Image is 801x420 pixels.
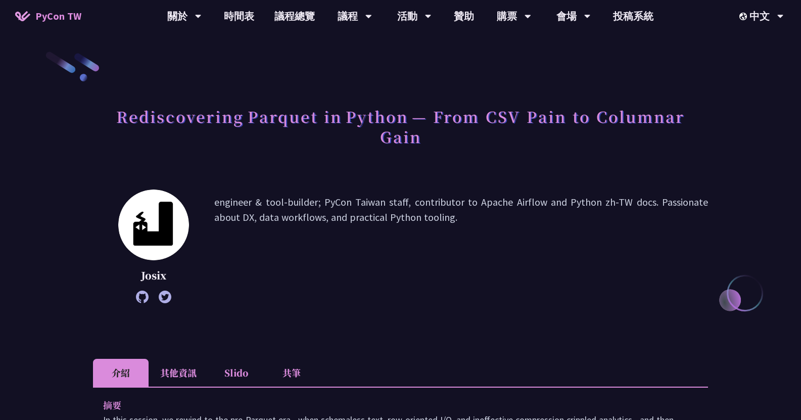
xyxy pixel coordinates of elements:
li: Slido [208,359,264,387]
p: engineer & tool-builder; PyCon Taiwan staff, contributor to Apache Airflow and Python zh-TW docs.... [214,195,708,298]
p: Josix [118,268,189,283]
img: Home icon of PyCon TW 2025 [15,11,30,21]
li: 共筆 [264,359,319,387]
span: PyCon TW [35,9,81,24]
img: Locale Icon [739,13,749,20]
img: Josix [118,190,189,260]
li: 介紹 [93,359,149,387]
a: PyCon TW [5,4,91,29]
li: 其他資訊 [149,359,208,387]
p: 摘要 [103,398,678,412]
h1: Rediscovering Parquet in Python — From CSV Pain to Columnar Gain [93,101,708,152]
